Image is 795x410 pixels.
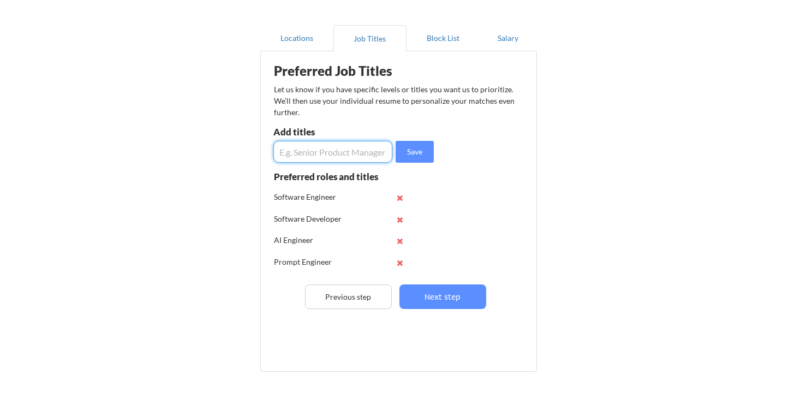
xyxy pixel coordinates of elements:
[274,192,345,203] div: Software Engineer
[260,25,333,51] button: Locations
[274,84,516,118] div: Let us know if you have specific levels or titles you want us to prioritize. We’ll then use your ...
[333,25,407,51] button: Job Titles
[273,127,390,136] div: Add titles
[396,141,434,163] button: Save
[305,284,392,309] button: Previous step
[273,141,392,163] input: E.g. Senior Product Manager
[274,172,392,181] div: Preferred roles and titles
[399,284,486,309] button: Next step
[274,64,411,78] div: Preferred Job Titles
[480,25,537,51] button: Salary
[274,213,345,224] div: Software Developer
[274,257,345,268] div: Prompt Engineer
[274,235,345,246] div: AI Engineer
[407,25,480,51] button: Block List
